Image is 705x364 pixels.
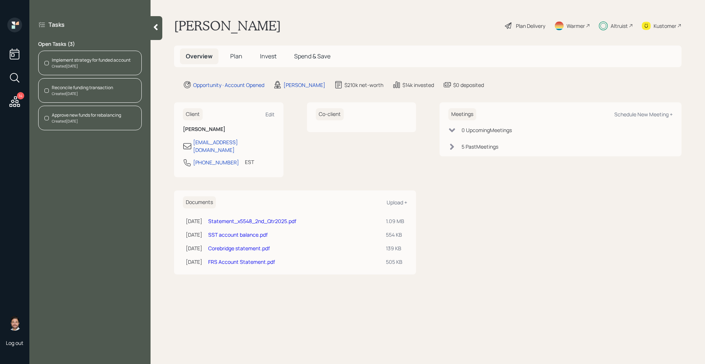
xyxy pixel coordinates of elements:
div: 139 KB [386,244,404,252]
div: [EMAIL_ADDRESS][DOMAIN_NAME] [193,138,275,154]
div: Kustomer [654,22,676,30]
h6: [PERSON_NAME] [183,126,275,132]
div: EST [245,158,254,166]
div: 5 Past Meeting s [462,143,498,150]
h1: [PERSON_NAME] [174,18,281,34]
h6: Documents [183,196,216,208]
div: Reconcile funding transaction [52,84,113,91]
div: 0 Upcoming Meeting s [462,126,512,134]
div: Created [DATE] [52,63,131,69]
span: Spend & Save [294,52,330,60]
label: Open Tasks ( 3 ) [38,40,142,48]
div: Plan Delivery [516,22,545,30]
a: SST account balance.pdf [208,231,268,238]
a: FRS Account Statement.pdf [208,258,275,265]
div: [PERSON_NAME] [283,81,325,89]
h6: Co-client [316,108,344,120]
a: Corebridge statement.pdf [208,245,270,252]
div: [DATE] [186,258,202,266]
div: $0 deposited [453,81,484,89]
span: Plan [230,52,242,60]
div: Implement strategy for funded account [52,57,131,63]
div: Warmer [567,22,585,30]
div: [DATE] [186,231,202,239]
div: 1.09 MB [386,217,404,225]
div: [DATE] [186,244,202,252]
div: Opportunity · Account Opened [193,81,264,89]
div: Edit [265,111,275,118]
div: Created [DATE] [52,91,113,97]
div: 505 KB [386,258,404,266]
h6: Client [183,108,203,120]
div: $210k net-worth [344,81,383,89]
div: Altruist [611,22,628,30]
div: Approve new funds for rebalancing [52,112,121,119]
span: Overview [186,52,213,60]
div: Upload + [387,199,407,206]
span: Invest [260,52,276,60]
div: 14 [17,92,24,99]
div: [DATE] [186,217,202,225]
img: michael-russo-headshot.png [7,316,22,331]
div: 554 KB [386,231,404,239]
div: Created [DATE] [52,119,121,124]
div: [PHONE_NUMBER] [193,159,239,166]
div: Log out [6,339,23,346]
a: Statement_x5548_2nd_Qtr2025.pdf [208,218,296,225]
h6: Meetings [448,108,476,120]
div: Schedule New Meeting + [614,111,673,118]
div: $14k invested [402,81,434,89]
label: Tasks [48,21,65,29]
